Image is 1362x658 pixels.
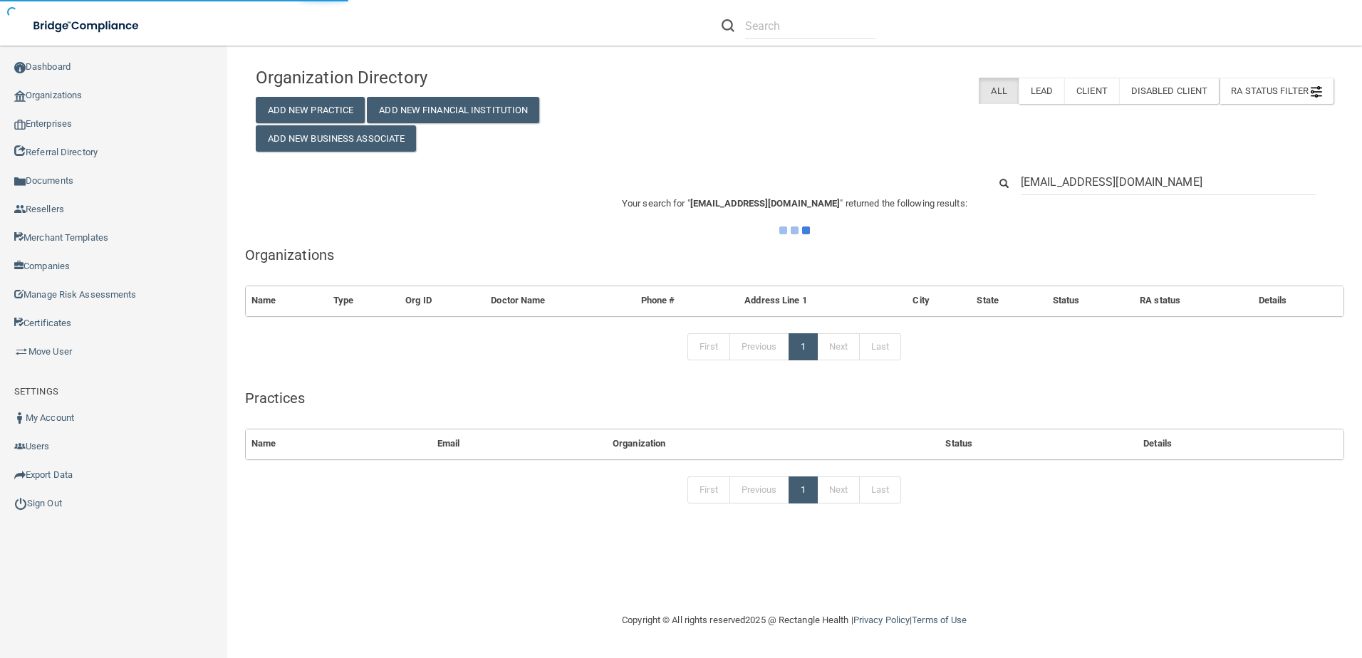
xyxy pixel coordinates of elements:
h5: Organizations [245,247,1344,263]
th: Doctor Name [485,286,635,315]
img: ic-search.3b580494.png [722,19,734,32]
h4: Organization Directory [256,68,601,87]
span: [EMAIL_ADDRESS][DOMAIN_NAME] [690,198,841,209]
img: ic_user_dark.df1a06c3.png [14,412,26,424]
img: icon-users.e205127d.png [14,441,26,452]
a: Privacy Policy [853,615,910,625]
button: Add New Financial Institution [367,97,539,123]
th: Details [1138,429,1343,459]
th: City [907,286,971,315]
img: icon-filter@2x.21656d0b.png [1311,86,1322,98]
a: First [687,333,730,360]
th: Name [246,429,432,459]
img: bridge_compliance_login_screen.278c3ca4.svg [21,11,152,41]
th: Details [1253,286,1343,315]
th: Status [940,429,1138,459]
a: 1 [789,333,818,360]
img: briefcase.64adab9b.png [14,345,28,359]
img: ic_reseller.de258add.png [14,204,26,215]
a: Next [817,333,860,360]
button: Add New Practice [256,97,365,123]
img: icon-export.b9366987.png [14,469,26,481]
input: Search [1021,169,1316,195]
th: Organization [607,429,940,459]
span: RA Status Filter [1231,85,1322,96]
button: Add New Business Associate [256,125,417,152]
th: Name [246,286,328,315]
a: First [687,476,730,503]
label: SETTINGS [14,383,58,400]
th: Type [328,286,400,315]
img: organization-icon.f8decf85.png [14,90,26,102]
th: Status [1047,286,1134,315]
a: Previous [729,333,789,360]
a: Terms of Use [912,615,967,625]
p: Your search for " " returned the following results: [245,195,1344,212]
div: Copyright © All rights reserved 2025 @ Rectangle Health | | [534,597,1054,643]
th: Org ID [400,286,485,315]
label: All [979,78,1018,104]
label: Client [1064,78,1119,104]
input: Search [745,13,875,39]
a: Last [859,476,901,503]
img: ic_power_dark.7ecde6b1.png [14,497,27,510]
label: Disabled Client [1119,78,1220,104]
a: Previous [729,476,789,503]
a: Next [817,476,860,503]
label: Lead [1019,78,1064,104]
h5: Practices [245,390,1344,406]
th: Address Line 1 [739,286,907,315]
img: enterprise.0d942306.png [14,120,26,130]
th: RA status [1134,286,1253,315]
img: icon-documents.8dae5593.png [14,176,26,187]
a: Last [859,333,901,360]
img: ajax-loader.4d491dd7.gif [779,226,810,234]
a: 1 [789,476,818,503]
img: ic_dashboard_dark.d01f4a41.png [14,62,26,73]
th: Phone # [635,286,739,315]
th: Email [432,429,607,459]
th: State [971,286,1046,315]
